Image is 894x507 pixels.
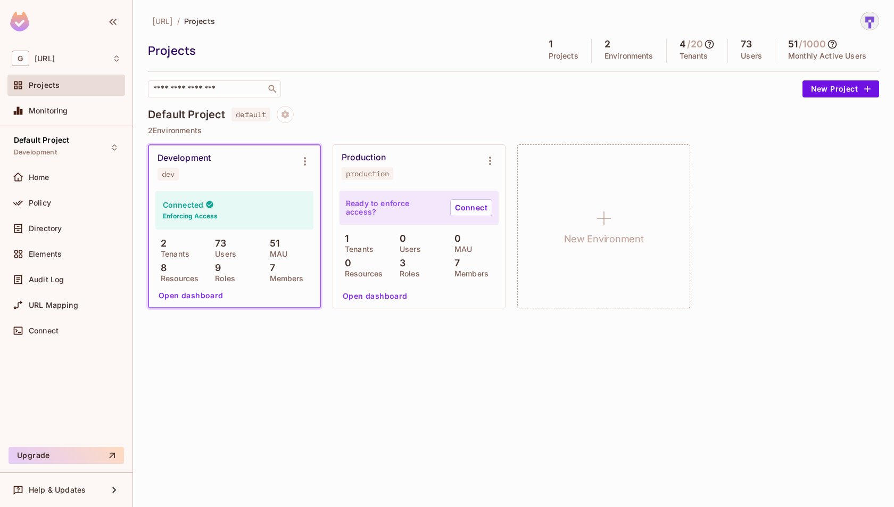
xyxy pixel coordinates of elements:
[549,52,578,60] p: Projects
[35,54,55,63] span: Workspace: genworx.ai
[29,107,68,115] span: Monitoring
[210,274,235,283] p: Roles
[184,16,215,26] span: Projects
[29,301,78,309] span: URL Mapping
[162,170,175,178] div: dev
[741,52,762,60] p: Users
[564,231,644,247] h1: New Environment
[264,274,304,283] p: Members
[210,238,226,249] p: 73
[294,151,316,172] button: Environment settings
[14,148,57,157] span: Development
[148,126,879,135] p: 2 Environments
[449,258,460,268] p: 7
[177,16,180,26] li: /
[29,81,60,89] span: Projects
[264,238,279,249] p: 51
[264,250,287,258] p: MAU
[394,258,405,268] p: 3
[788,39,798,50] h5: 51
[741,39,752,50] h5: 73
[340,233,349,244] p: 1
[346,169,389,178] div: production
[29,275,64,284] span: Audit Log
[340,269,383,278] p: Resources
[338,288,412,305] button: Open dashboard
[231,108,270,121] span: default
[155,263,167,273] p: 8
[342,152,386,163] div: Production
[394,245,421,253] p: Users
[155,250,189,258] p: Tenants
[210,263,221,273] p: 9
[687,39,703,50] h5: / 20
[10,12,29,31] img: SReyMgAAAABJRU5ErkJggg==
[449,269,489,278] p: Members
[605,52,653,60] p: Environments
[12,51,29,66] span: G
[277,111,294,121] span: Project settings
[148,43,531,59] div: Projects
[163,211,218,221] h6: Enforcing Access
[155,238,167,249] p: 2
[29,250,62,258] span: Elements
[788,52,866,60] p: Monthly Active Users
[158,153,211,163] div: Development
[29,224,62,233] span: Directory
[29,486,86,494] span: Help & Updates
[680,52,708,60] p: Tenants
[29,199,51,207] span: Policy
[479,150,501,171] button: Environment settings
[549,39,552,50] h5: 1
[264,263,275,273] p: 7
[29,326,59,335] span: Connect
[9,447,124,464] button: Upgrade
[340,245,374,253] p: Tenants
[29,173,49,182] span: Home
[680,39,686,50] h5: 4
[449,233,461,244] p: 0
[450,199,492,216] a: Connect
[799,39,826,50] h5: / 1000
[861,12,879,30] img: sharmila@genworx.ai
[152,16,173,26] span: [URL]
[154,287,228,304] button: Open dashboard
[155,274,198,283] p: Resources
[346,199,442,216] p: Ready to enforce access?
[394,233,406,244] p: 0
[605,39,610,50] h5: 2
[449,245,472,253] p: MAU
[340,258,351,268] p: 0
[802,80,879,97] button: New Project
[14,136,69,144] span: Default Project
[210,250,236,258] p: Users
[163,200,203,210] h4: Connected
[394,269,420,278] p: Roles
[148,108,225,121] h4: Default Project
